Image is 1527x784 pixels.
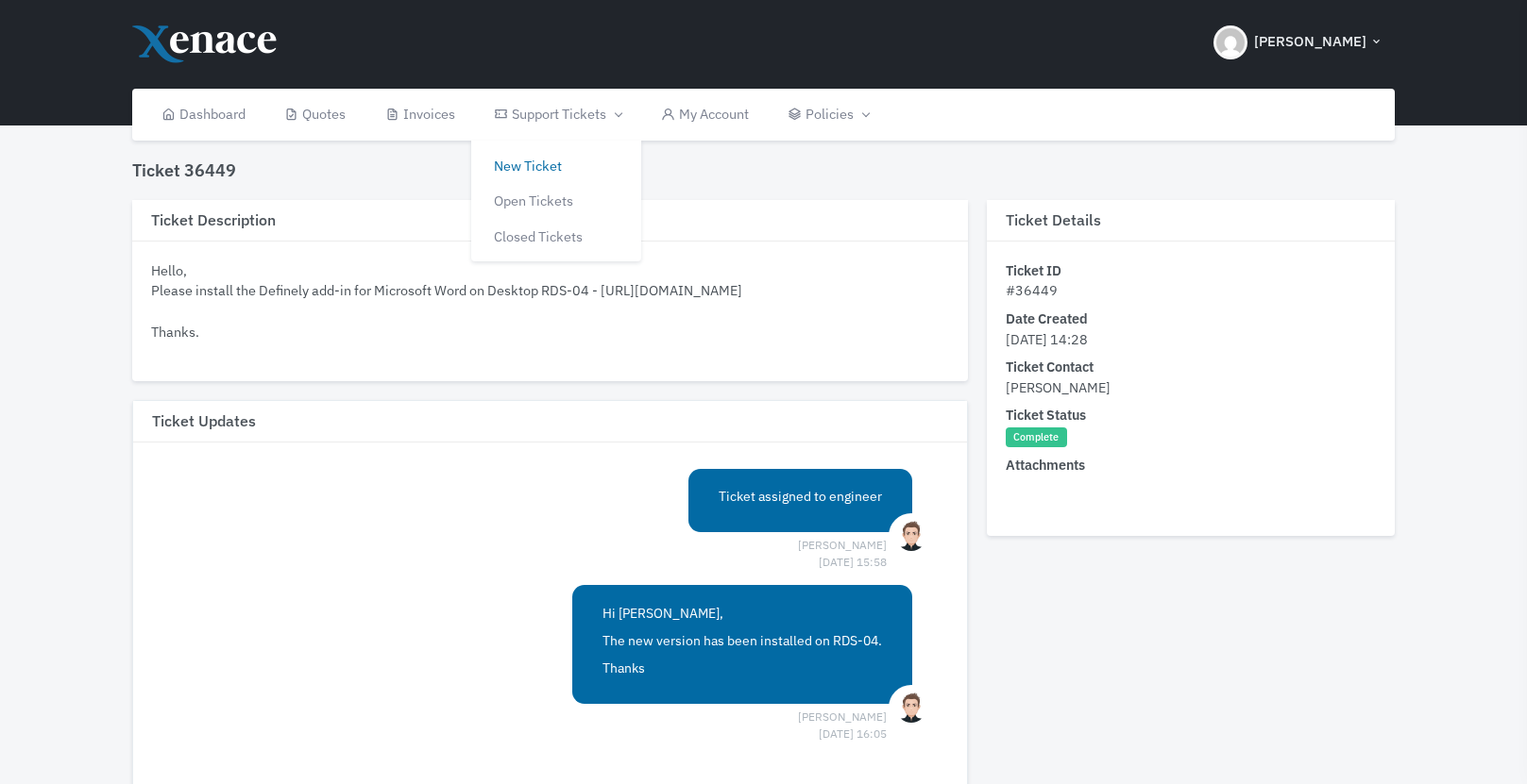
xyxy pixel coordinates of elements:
p: Ticket assigned to engineer [719,487,882,507]
span: [DATE] 14:28 [1006,330,1088,348]
span: [PERSON_NAME] [1006,378,1111,396]
a: Quotes [264,89,365,141]
p: Hi [PERSON_NAME], [602,604,882,624]
dt: Ticket ID [1006,260,1376,281]
h3: Ticket Details [987,200,1395,242]
span: [PERSON_NAME] [1254,31,1366,53]
span: [PERSON_NAME] [DATE] 15:58 [798,537,887,554]
h3: Ticket Updates [133,401,967,442]
a: Open Tickets [471,183,641,219]
h4: Ticket 36449 [132,160,236,181]
p: The new version has been installed on RDS-04. [602,631,882,651]
span: Complete [1006,427,1067,448]
a: Dashboard [142,89,265,141]
a: Support Tickets [475,89,641,141]
span: #36449 [1006,281,1058,299]
button: [PERSON_NAME] [1202,9,1395,75]
span: [PERSON_NAME] [DATE] 16:05 [798,709,887,726]
dt: Attachments [1006,455,1376,475]
a: Closed Tickets [471,219,641,255]
p: Thanks [602,659,882,678]
div: Support Tickets [471,141,641,262]
a: Policies [769,89,889,141]
a: My Account [641,89,769,141]
dt: Ticket Status [1006,405,1376,425]
a: New Ticket [471,148,641,184]
h3: Ticket Description [132,200,968,242]
dt: Date Created [1006,309,1376,329]
div: Hello, Please install the Definely add-in for Microsoft Word on Desktop RDS-04 - [URL][DOMAIN_NAM... [151,260,949,342]
dt: Ticket Contact [1006,357,1376,377]
a: Invoices [365,89,475,141]
img: Header Avatar [1213,25,1247,59]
